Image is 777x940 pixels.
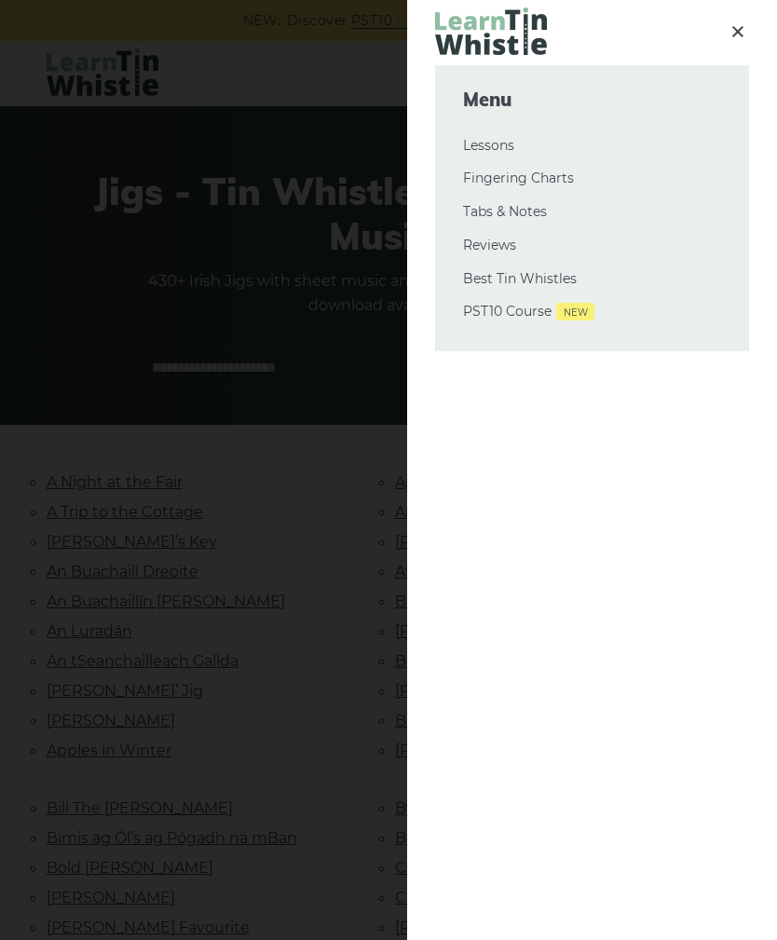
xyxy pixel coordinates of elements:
[463,168,721,190] a: Fingering Charts
[435,36,547,60] a: LearnTinWhistle.com
[556,303,594,320] span: New
[463,135,721,157] a: Lessons
[435,7,547,55] img: LearnTinWhistle.com
[463,235,721,257] a: Reviews
[463,268,721,291] a: Best Tin Whistles
[463,87,721,113] span: Menu
[463,301,721,323] a: PST10 CourseNew
[463,201,721,224] a: Tabs & Notes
